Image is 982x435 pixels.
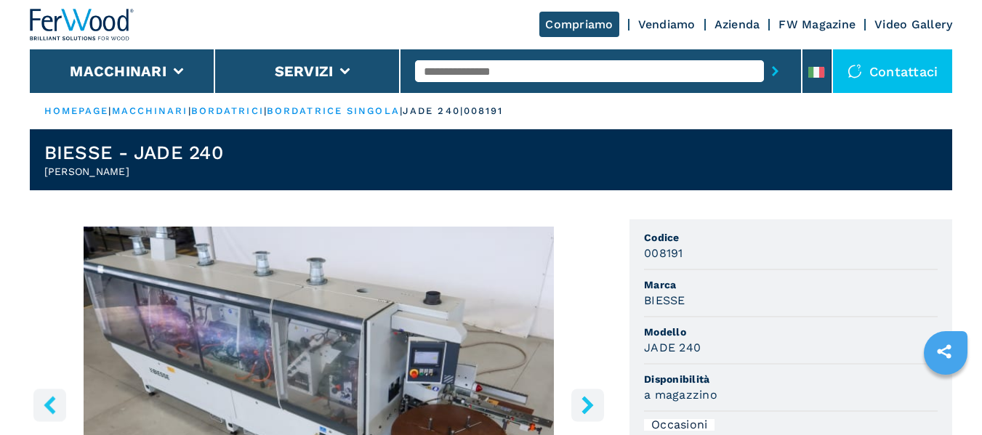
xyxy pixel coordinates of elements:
[44,164,223,179] h2: [PERSON_NAME]
[188,105,191,116] span: |
[108,105,111,116] span: |
[874,17,952,31] a: Video Gallery
[267,105,400,116] a: bordatrice singola
[30,9,134,41] img: Ferwood
[539,12,619,37] a: Compriamo
[644,386,717,403] h3: a magazzino
[778,17,856,31] a: FW Magazine
[644,419,715,431] div: Occasioni
[112,105,188,116] a: macchinari
[44,105,109,116] a: HOMEPAGE
[571,389,604,421] button: right-button
[644,277,938,292] span: Marca
[644,292,685,309] h3: BIESSE
[644,230,938,245] span: Codice
[764,54,786,88] button: submit-button
[920,370,971,424] iframe: Chat
[715,17,760,31] a: Azienda
[644,339,701,356] h3: JADE 240
[70,62,166,80] button: Macchinari
[848,64,862,78] img: Contattaci
[400,105,403,116] span: |
[33,389,66,421] button: left-button
[191,105,264,116] a: bordatrici
[644,372,938,386] span: Disponibilità
[644,325,938,339] span: Modello
[264,105,267,116] span: |
[833,49,953,93] div: Contattaci
[464,105,504,118] p: 008191
[638,17,696,31] a: Vendiamo
[644,245,683,261] h3: 008191
[275,62,334,80] button: Servizi
[926,333,962,370] a: sharethis
[44,141,223,164] h1: BIESSE - JADE 240
[403,105,464,118] p: jade 240 |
